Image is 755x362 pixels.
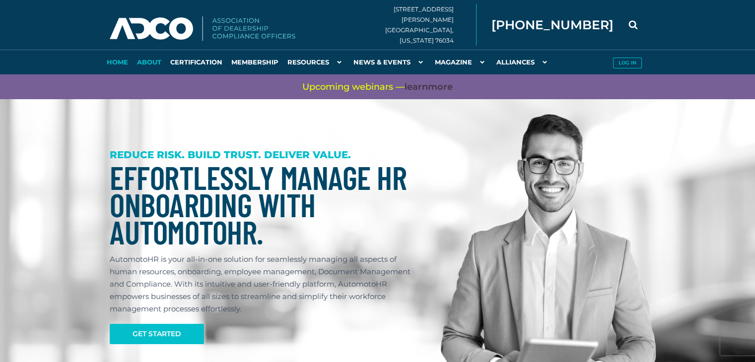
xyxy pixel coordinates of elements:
[491,19,614,31] span: [PHONE_NUMBER]
[385,4,477,46] div: [STREET_ADDRESS][PERSON_NAME] [GEOGRAPHIC_DATA], [US_STATE] 76034
[110,16,295,41] img: Association of Dealership Compliance Officers logo
[430,50,492,74] a: Magazine
[492,50,554,74] a: Alliances
[227,50,283,74] a: Membership
[613,58,642,68] button: Log in
[405,81,453,93] a: learnmore
[609,50,646,74] a: Log in
[110,253,416,315] p: AutomotoHR is your all-in-one solution for seamlessly managing all aspects of human resources, on...
[283,50,349,74] a: Resources
[349,50,430,74] a: News & Events
[110,324,204,344] a: Get Started
[405,81,428,92] span: learn
[302,81,453,93] span: Upcoming webinars —
[102,50,133,74] a: Home
[133,50,166,74] a: About
[166,50,227,74] a: Certification
[110,149,416,161] h3: REDUCE RISK. BUILD TRUST. DELIVER VALUE.
[110,164,416,245] h1: Effortlessly Manage HR Onboarding with AutomotoHR.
